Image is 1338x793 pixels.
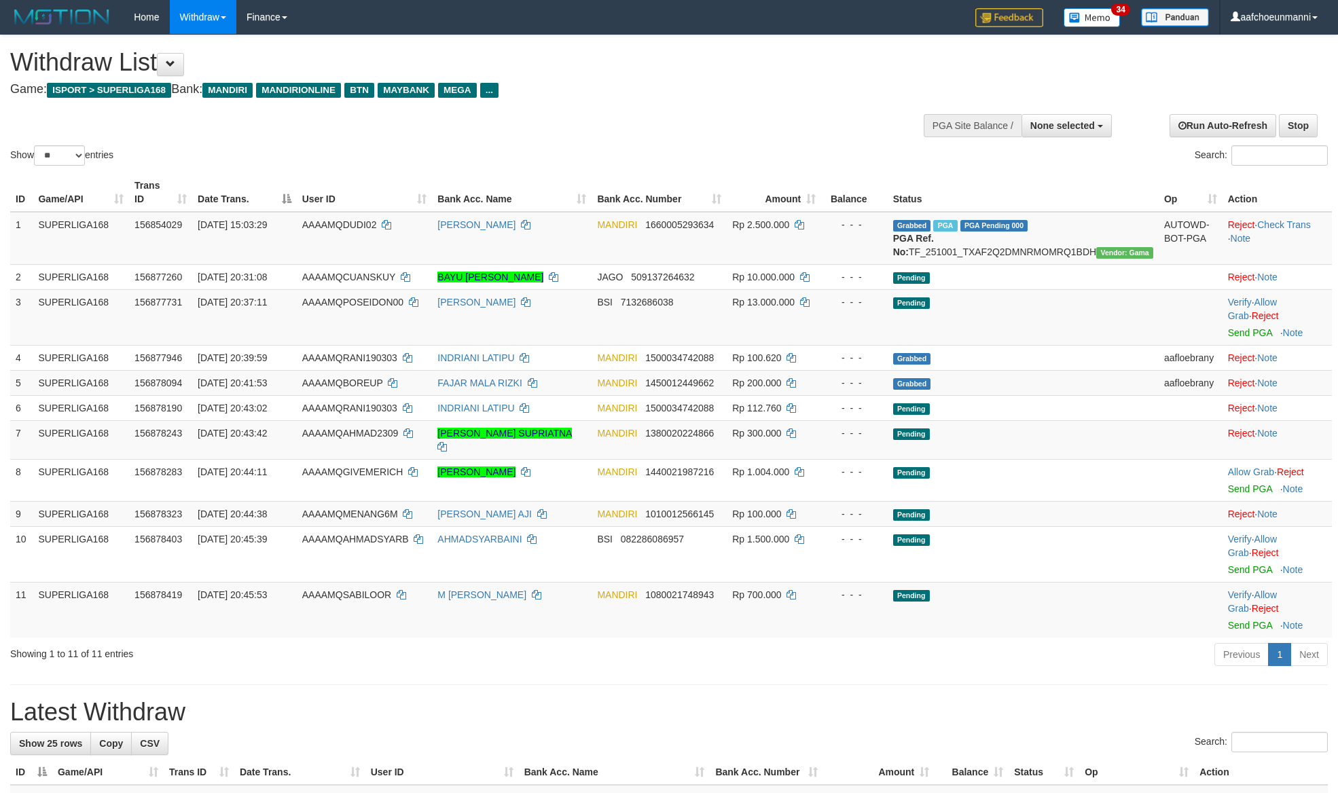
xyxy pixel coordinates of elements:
a: M [PERSON_NAME] [437,589,526,600]
td: 10 [10,526,33,582]
span: Rp 112.760 [732,403,781,413]
div: Showing 1 to 11 of 11 entries [10,642,547,661]
a: Reject [1228,509,1255,519]
span: [DATE] 20:43:02 [198,403,267,413]
span: AAAAMQAHMAD2309 [302,428,399,439]
label: Show entries [10,145,113,166]
span: Rp 10.000.000 [732,272,795,282]
span: · [1228,297,1277,321]
span: MANDIRI [597,377,637,388]
a: [PERSON_NAME] AJI [437,509,531,519]
th: Action [1223,173,1332,212]
th: Bank Acc. Name: activate to sort column ascending [519,760,710,785]
span: Copy 1660005293634 to clipboard [645,219,714,230]
td: · · [1223,289,1332,345]
span: [DATE] 20:43:42 [198,428,267,439]
span: 156878323 [134,509,182,519]
div: - - - [827,270,882,284]
td: TF_251001_TXAF2Q2DMNRMOMRQ1BDH [888,212,1159,265]
span: BSI [597,534,613,545]
th: Bank Acc. Name: activate to sort column ascending [432,173,592,212]
span: MAYBANK [378,83,435,98]
a: Next [1290,643,1328,666]
span: AAAAMQMENANG6M [302,509,398,519]
span: MEGA [438,83,477,98]
a: Note [1231,233,1251,244]
span: Rp 100.000 [732,509,781,519]
th: Bank Acc. Number: activate to sort column ascending [592,173,727,212]
span: ISPORT > SUPERLIGA168 [47,83,171,98]
a: Note [1257,509,1278,519]
a: Send PGA [1228,483,1272,494]
td: · [1223,459,1332,501]
th: Status [888,173,1159,212]
td: AUTOWD-BOT-PGA [1159,212,1223,265]
span: Pending [893,403,930,415]
span: Show 25 rows [19,738,82,749]
span: MANDIRI [597,403,637,413]
th: Trans ID: activate to sort column ascending [164,760,234,785]
a: Note [1283,620,1303,631]
td: 6 [10,395,33,420]
span: MANDIRI [597,352,637,363]
td: 8 [10,459,33,501]
a: Note [1257,403,1278,413]
span: 156877946 [134,352,182,363]
span: Copy 082286086957 to clipboard [621,534,684,545]
span: 156854029 [134,219,182,230]
a: Stop [1279,114,1318,137]
span: None selected [1030,120,1095,131]
b: PGA Ref. No: [893,233,934,257]
th: Status: activate to sort column ascending [1009,760,1079,785]
span: MANDIRI [597,466,637,477]
td: SUPERLIGA168 [33,264,129,289]
img: Feedback.jpg [975,8,1043,27]
td: aafloebrany [1159,345,1223,370]
a: Check Trans [1257,219,1311,230]
button: None selected [1021,114,1112,137]
label: Search: [1195,732,1328,752]
span: Grabbed [893,353,931,365]
span: 156878190 [134,403,182,413]
th: Bank Acc. Number: activate to sort column ascending [710,760,823,785]
span: AAAAMQRANI190303 [302,403,397,413]
span: MANDIRI [597,589,637,600]
td: SUPERLIGA168 [33,582,129,638]
span: Copy 1450012449662 to clipboard [645,377,714,388]
a: Allow Grab [1228,297,1277,321]
span: JAGO [597,272,623,282]
span: Grabbed [893,220,931,232]
a: [PERSON_NAME] SUPRIATNA [437,428,571,439]
span: [DATE] 20:39:59 [198,352,267,363]
span: AAAAMQCUANSKUY [302,272,395,282]
span: MANDIRI [597,509,637,519]
a: Note [1257,352,1278,363]
span: AAAAMQGIVEMERICH [302,466,403,477]
span: ... [480,83,499,98]
span: Copy [99,738,123,749]
span: 156877260 [134,272,182,282]
span: 156878419 [134,589,182,600]
span: Pending [893,297,930,309]
div: - - - [827,532,882,546]
td: SUPERLIGA168 [33,289,129,345]
a: Note [1283,483,1303,494]
div: - - - [827,351,882,365]
td: · [1223,345,1332,370]
a: CSV [131,732,168,755]
a: Reject [1228,403,1255,413]
th: Balance: activate to sort column ascending [935,760,1009,785]
th: Action [1194,760,1328,785]
span: [DATE] 20:44:38 [198,509,267,519]
span: Rp 1.500.000 [732,534,789,545]
td: SUPERLIGA168 [33,345,129,370]
a: Allow Grab [1228,534,1277,558]
span: MANDIRI [202,83,253,98]
span: MANDIRI [597,428,637,439]
td: SUPERLIGA168 [33,212,129,265]
td: 7 [10,420,33,459]
span: 156878283 [134,466,182,477]
a: Run Auto-Refresh [1170,114,1276,137]
span: Pending [893,509,930,521]
span: Pending [893,534,930,546]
